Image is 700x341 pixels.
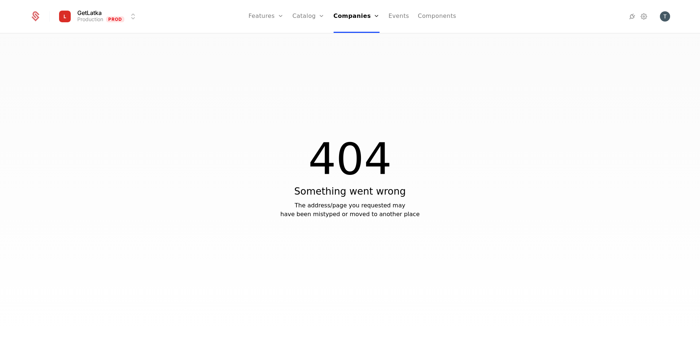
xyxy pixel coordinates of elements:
[628,12,637,21] a: Integrations
[56,8,74,25] img: GetLatka
[294,185,406,197] div: Something went wrong
[77,10,102,16] span: GetLatka
[280,201,420,219] div: The address/page you requested may have been mistyped or moved to another place
[58,8,138,24] button: Select environment
[308,137,392,181] div: 404
[106,16,125,22] span: Prod
[77,16,103,23] div: Production
[639,12,648,21] a: Settings
[660,11,670,22] button: Open user button
[660,11,670,22] img: Tsovak Harutyunyan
